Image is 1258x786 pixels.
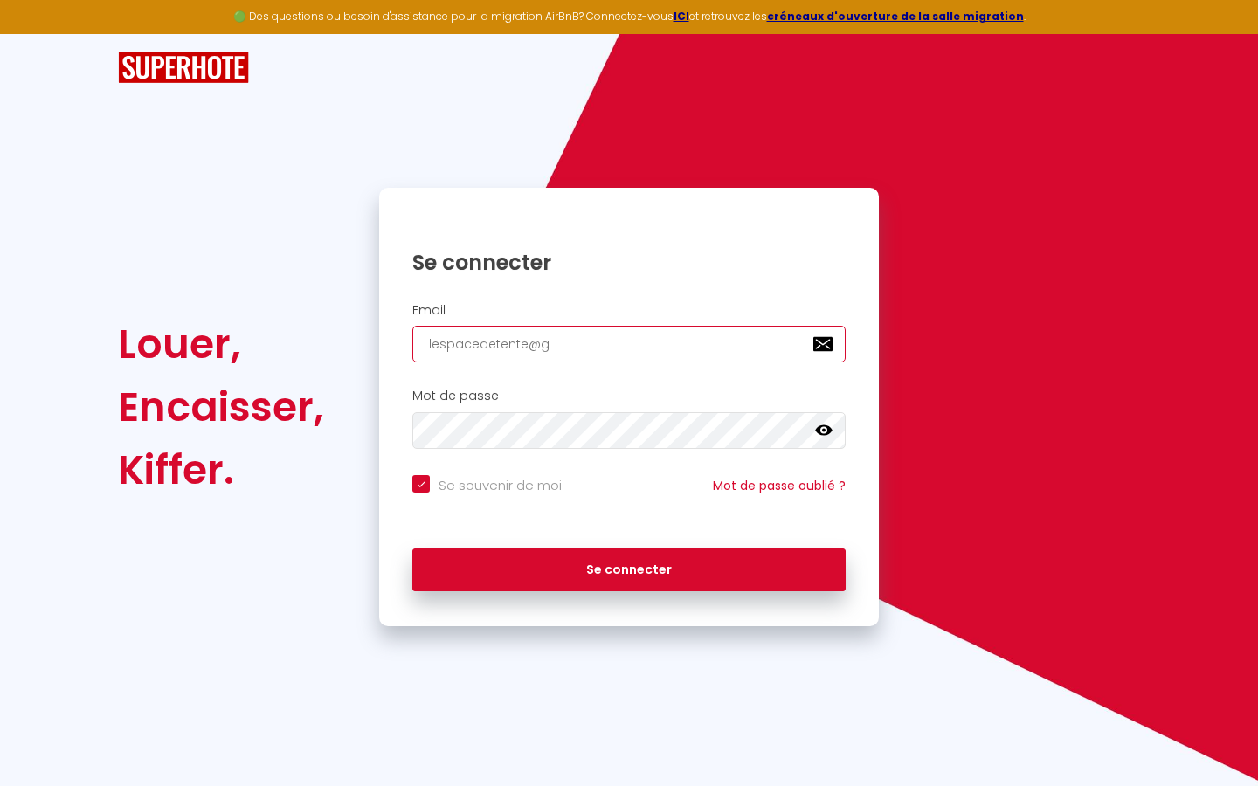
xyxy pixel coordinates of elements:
[118,52,249,84] img: SuperHote logo
[674,9,689,24] a: ICI
[118,438,324,501] div: Kiffer.
[14,7,66,59] button: Ouvrir le widget de chat LiveChat
[713,477,846,494] a: Mot de passe oublié ?
[412,303,846,318] h2: Email
[412,326,846,362] input: Ton Email
[412,249,846,276] h1: Se connecter
[118,376,324,438] div: Encaisser,
[118,313,324,376] div: Louer,
[412,548,846,592] button: Se connecter
[412,389,846,403] h2: Mot de passe
[767,9,1024,24] a: créneaux d'ouverture de la salle migration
